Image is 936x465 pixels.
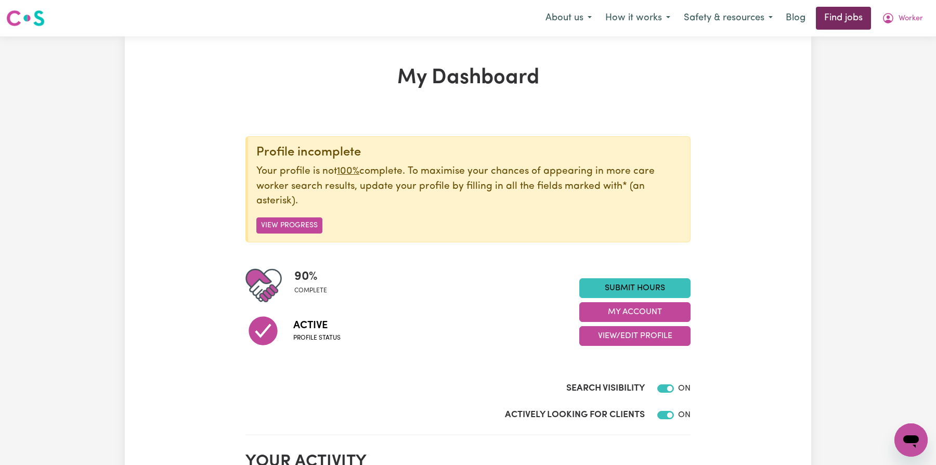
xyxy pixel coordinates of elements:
[337,166,359,176] u: 100%
[816,7,871,30] a: Find jobs
[678,411,691,419] span: ON
[294,267,335,304] div: Profile completeness: 90%
[599,7,677,29] button: How it works
[875,7,930,29] button: My Account
[245,66,691,91] h1: My Dashboard
[779,7,812,30] a: Blog
[579,302,691,322] button: My Account
[899,13,923,24] span: Worker
[256,145,682,160] div: Profile incomplete
[256,164,682,209] p: Your profile is not complete. To maximise your chances of appearing in more care worker search re...
[6,9,45,28] img: Careseekers logo
[894,423,928,457] iframe: Button to launch messaging window
[293,333,341,343] span: Profile status
[579,326,691,346] button: View/Edit Profile
[256,217,322,234] button: View Progress
[579,278,691,298] a: Submit Hours
[6,6,45,30] a: Careseekers logo
[677,7,779,29] button: Safety & resources
[294,286,327,295] span: complete
[678,384,691,393] span: ON
[566,382,645,395] label: Search Visibility
[294,267,327,286] span: 90 %
[505,408,645,422] label: Actively Looking for Clients
[293,318,341,333] span: Active
[539,7,599,29] button: About us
